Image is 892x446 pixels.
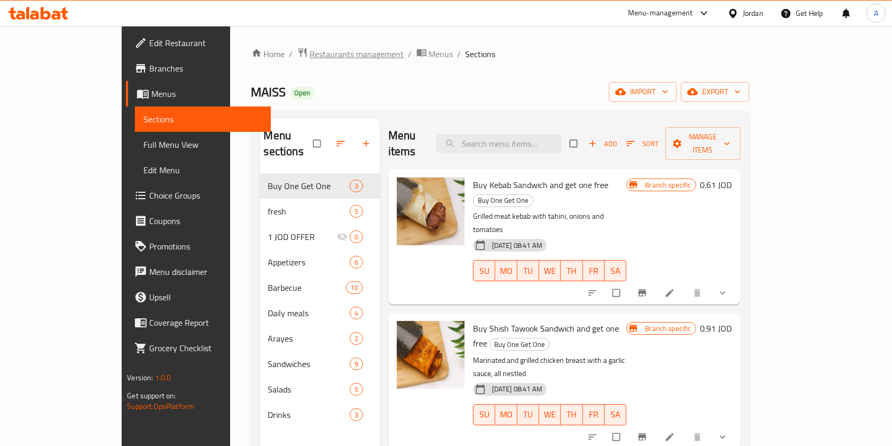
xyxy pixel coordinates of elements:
span: Select section [563,133,586,154]
button: Branch-specific-item [631,281,656,305]
span: Branch specific [641,180,695,190]
img: Buy Shish Tawook Sandwich and get one free [397,321,465,389]
span: Add [588,138,617,150]
a: Grocery Checklist [126,335,271,361]
span: Buy One Get One [490,338,549,351]
div: items [346,281,363,294]
div: items [350,307,363,319]
button: MO [495,260,517,281]
div: 1 JOD OFFER0 [260,224,380,249]
button: Sort [624,136,661,152]
a: Coverage Report [126,310,271,335]
span: A [874,7,878,19]
a: Upsell [126,284,271,310]
span: Daily meals [268,307,350,319]
div: Menu-management [628,7,693,20]
svg: Inactive section [337,231,348,242]
span: SA [609,407,622,422]
div: Barbecue [268,281,346,294]
h2: Menu items [388,128,424,159]
a: Menus [126,81,271,106]
div: Daily meals4 [260,300,380,326]
span: Edit Menu [143,164,262,176]
span: TU [522,407,535,422]
div: items [350,383,363,396]
div: Drinks3 [260,402,380,427]
span: [DATE] 08:41 AM [488,384,547,394]
h6: 0.91 JOD [700,321,732,336]
span: Select to update [606,283,629,303]
div: Buy One Get One [473,194,533,207]
div: items [350,408,363,421]
span: Sort sections [329,132,354,155]
span: Restaurants management [310,48,404,60]
span: Sections [466,48,496,60]
a: Menu disclaimer [126,259,271,284]
div: Sandwiches [268,358,350,370]
span: Arayes [268,332,350,345]
a: Menus [416,47,453,61]
span: Menus [151,87,262,100]
span: 5 [350,207,362,217]
div: Salads [268,383,350,396]
div: Buy One Get One3 [260,173,380,199]
span: 3 [350,410,362,420]
span: Get support on: [127,389,176,403]
span: 10 [347,283,362,293]
button: show more [711,281,736,305]
span: TH [565,407,578,422]
button: TU [517,260,539,281]
div: items [350,358,363,370]
a: Sections [135,106,271,132]
span: import [617,85,668,99]
a: Branches [126,56,271,81]
span: TU [522,263,535,279]
svg: Show Choices [717,288,728,298]
button: SA [605,260,626,281]
span: Drinks [268,408,350,421]
li: / [289,48,293,60]
button: import [609,82,677,102]
button: Manage items [666,127,741,160]
span: Buy Kebab Sandwich and get one free [473,177,608,193]
span: Grocery Checklist [149,342,262,354]
span: fresh [268,205,350,218]
span: 5 [350,385,362,395]
div: items [350,205,363,218]
span: SA [609,263,622,279]
a: Support.OpsPlatform [127,399,194,413]
img: Buy Kebab Sandwich and get one free [397,177,465,245]
button: SU [473,260,495,281]
span: Promotions [149,240,262,253]
a: Edit Restaurant [126,30,271,56]
button: FR [583,404,605,425]
span: Buy One Get One [474,194,533,207]
span: Coupons [149,215,262,227]
span: 0 [350,232,362,242]
span: Menus [429,48,453,60]
span: 2 [350,334,362,344]
button: MO [495,404,517,425]
p: Grilled meat kebab with tahini, onions and tomatoes [473,210,627,236]
a: Restaurants management [297,47,404,61]
span: 1.0.0 [155,371,171,385]
button: sort-choices [581,281,606,305]
span: Branch specific [641,324,695,334]
span: 9 [350,359,362,369]
h2: Menu sections [264,128,313,159]
a: Edit menu item [665,288,677,298]
div: Arayes2 [260,326,380,351]
div: Sandwiches9 [260,351,380,377]
span: Add item [586,136,620,152]
a: Coupons [126,208,271,234]
span: MO [499,263,513,279]
div: items [350,230,363,243]
button: FR [583,260,605,281]
span: Buy One Get One [268,180,350,192]
button: SU [473,404,495,425]
span: 6 [350,257,362,267]
div: items [350,332,363,345]
span: Upsell [149,291,262,304]
p: Marinated and grilled chicken breast with a garlic sauce, all nestled [473,354,627,380]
